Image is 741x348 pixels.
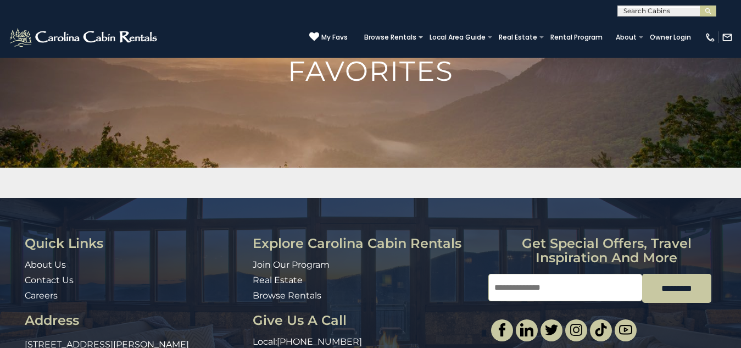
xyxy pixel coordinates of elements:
img: mail-regular-white.png [722,32,733,43]
h3: Quick Links [25,236,244,251]
a: Contact Us [25,275,74,285]
img: youtube-light.svg [619,323,632,336]
a: Browse Rentals [359,30,422,45]
a: Local Area Guide [424,30,491,45]
img: tiktok.svg [594,323,608,336]
img: linkedin-single.svg [520,323,533,336]
span: My Favs [321,32,348,42]
a: Rental Program [545,30,608,45]
a: Careers [25,290,58,301]
a: About Us [25,259,66,270]
h3: Get special offers, travel inspiration and more [488,236,725,266]
h3: Explore Carolina Cabin Rentals [253,236,481,251]
a: About [610,30,642,45]
a: Real Estate [493,30,543,45]
h3: Address [25,313,244,328]
a: Owner Login [644,30,697,45]
h3: Give Us A Call [253,313,481,328]
a: Join Our Program [253,259,330,270]
a: Real Estate [253,275,303,285]
a: [PHONE_NUMBER] [277,336,362,347]
img: facebook-single.svg [495,323,509,336]
a: Browse Rentals [253,290,321,301]
img: White-1-2.png [8,26,160,48]
a: My Favs [309,32,348,43]
img: instagram-single.svg [570,323,583,336]
img: twitter-single.svg [545,323,558,336]
img: phone-regular-white.png [705,32,716,43]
